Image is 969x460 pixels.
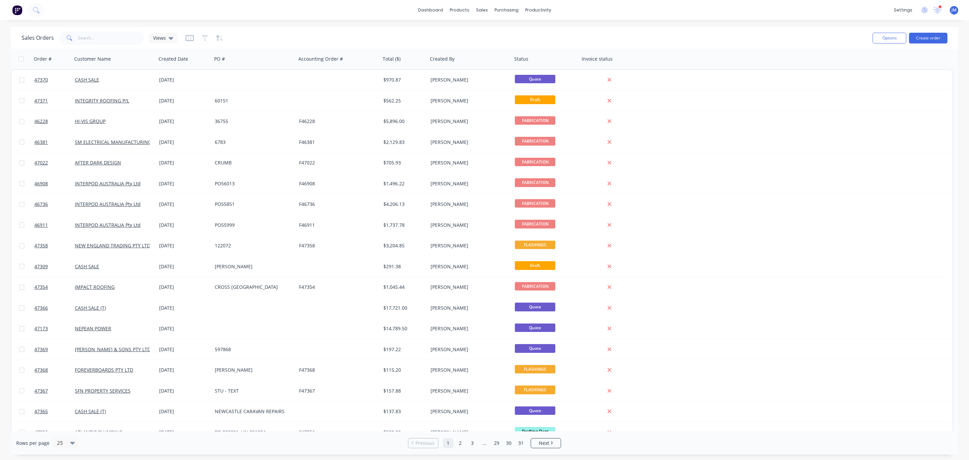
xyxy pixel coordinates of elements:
[383,242,423,249] div: $3,204.85
[431,242,505,249] div: [PERSON_NAME]
[431,325,505,332] div: [PERSON_NAME]
[299,284,374,290] div: F47354
[159,325,209,332] div: [DATE]
[74,56,111,62] div: Customer Name
[479,438,490,448] a: Jump forward
[34,408,48,415] span: 47365
[34,298,75,318] a: 47366
[515,116,555,125] span: FABRICATION
[873,33,906,43] button: Options
[34,174,75,194] a: 46908
[34,97,48,104] span: 47371
[383,56,401,62] div: Total ($)
[455,438,465,448] a: Page 2
[408,440,438,447] a: Previous page
[515,406,555,415] span: Quote
[34,56,52,62] div: Order #
[34,256,75,277] a: 47309
[34,118,48,125] span: 46228
[383,367,423,373] div: $115.20
[383,76,423,83] div: $970.87
[383,139,423,146] div: $2,129.83
[75,346,151,352] a: [PERSON_NAME] & SONS PTY LTD
[383,346,423,353] div: $197.22
[215,242,290,249] div: 122072
[34,346,48,353] span: 47369
[515,75,555,83] span: Quote
[405,438,564,448] ul: Pagination
[215,429,290,436] div: PO 222321 / JN 391234
[75,242,150,249] a: NEW ENGLAND TRADING PTY LTD
[34,388,48,394] span: 47367
[78,31,144,45] input: Search...
[383,429,423,436] div: $308.00
[504,438,514,448] a: Page 30
[75,118,106,124] a: HI-VIS GROUP
[75,305,106,311] a: CASH SALE (T)
[299,201,374,208] div: F46736
[158,56,188,62] div: Created Date
[75,201,141,207] a: INTERPOD AUSTRALIA Pty Ltd
[159,97,209,104] div: [DATE]
[34,429,48,436] span: 47356
[431,118,505,125] div: [PERSON_NAME]
[34,305,48,311] span: 47366
[431,305,505,311] div: [PERSON_NAME]
[473,5,491,15] div: sales
[515,241,555,249] span: FLASHINGS
[34,277,75,297] a: 47354
[34,215,75,235] a: 46911
[383,388,423,394] div: $157.88
[430,56,454,62] div: Created By
[516,438,526,448] a: Page 31
[299,139,374,146] div: F46381
[34,111,75,131] a: 46228
[431,159,505,166] div: [PERSON_NAME]
[34,325,48,332] span: 47173
[467,438,477,448] a: Page 3
[299,367,374,373] div: F47368
[34,367,48,373] span: 47368
[34,339,75,360] a: 47369
[383,408,423,415] div: $137.83
[431,76,505,83] div: [PERSON_NAME]
[34,159,48,166] span: 47022
[383,201,423,208] div: $4,206.13
[34,360,75,380] a: 47368
[12,5,22,15] img: Factory
[951,7,957,13] span: JM
[431,180,505,187] div: [PERSON_NAME]
[431,97,505,104] div: [PERSON_NAME]
[159,159,209,166] div: [DATE]
[515,365,555,373] span: FLASHINGS
[159,222,209,228] div: [DATE]
[75,97,129,104] a: INTEGRITY ROOFING P/L
[75,388,130,394] a: SFN PROPERTY SERVICES
[34,381,75,401] a: 47367
[214,56,225,62] div: PO #
[159,284,209,290] div: [DATE]
[16,440,50,447] span: Rows per page
[431,263,505,270] div: [PERSON_NAME]
[215,388,290,394] div: STU - TEXT
[215,346,290,353] div: 597868
[215,284,290,290] div: CROSS [GEOGRAPHIC_DATA]
[383,222,423,228] div: $1,737.78
[34,284,48,290] span: 47354
[514,56,528,62] div: Status
[383,284,423,290] div: $1,045.44
[22,35,54,41] h1: Sales Orders
[34,222,48,228] span: 46911
[515,95,555,104] span: Draft
[75,408,106,415] a: CASH SALE (T)
[515,282,555,290] span: FABRICATION
[431,222,505,228] div: [PERSON_NAME]
[299,388,374,394] div: F47367
[431,367,505,373] div: [PERSON_NAME]
[582,56,613,62] div: Invoice status
[431,139,505,146] div: [PERSON_NAME]
[159,76,209,83] div: [DATE]
[415,440,435,447] span: Previous
[431,346,505,353] div: [PERSON_NAME]
[515,137,555,145] span: FABRICATION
